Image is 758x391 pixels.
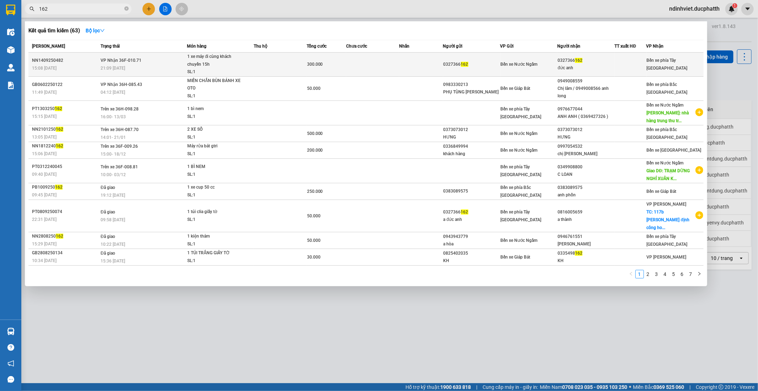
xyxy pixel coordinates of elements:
[635,270,644,278] li: 1
[187,105,241,113] div: 1 bì nem
[647,148,701,153] span: Bến xe [GEOGRAPHIC_DATA]
[346,44,367,49] span: Chưa cước
[644,270,652,278] li: 2
[187,191,241,199] div: SL: 1
[6,5,15,15] img: logo-vxr
[558,216,614,223] div: a thành
[7,360,14,367] span: notification
[55,106,62,111] span: 162
[575,58,582,63] span: 162
[307,189,323,194] span: 250.000
[32,142,98,150] div: NN1812240
[443,257,500,265] div: KH
[558,184,614,191] div: 0383089575
[443,134,500,141] div: HƯNG
[647,234,688,247] span: Bến xe phía Tây [GEOGRAPHIC_DATA]
[558,64,614,72] div: đức anh
[443,126,500,134] div: 0373073012
[32,151,57,156] span: 15:06 [DATE]
[399,44,409,49] span: Nhãn
[187,257,241,265] div: SL: 1
[443,188,500,195] div: 0383089575
[443,233,500,240] div: 0943943779
[558,57,614,64] div: 0327366
[32,233,98,240] div: NN2808250
[32,126,98,133] div: NN2101250
[443,81,500,88] div: 0983330213
[558,257,614,265] div: KH
[32,184,98,191] div: PB1009250
[558,163,614,171] div: 0349908800
[101,234,115,239] span: Đã giao
[7,376,14,383] span: message
[56,143,63,148] span: 162
[80,25,111,36] button: Bộ lọcdown
[101,82,142,87] span: VP Nhận 36H-085.43
[101,107,139,112] span: Trên xe 36H-098.28
[443,240,500,248] div: a hòa
[501,131,538,136] span: Bến xe Nước Ngầm
[558,77,614,85] div: 0949008559
[501,210,542,222] span: Bến xe phía Tây [GEOGRAPHIC_DATA]
[124,6,129,12] span: close-circle
[695,270,704,278] button: right
[695,108,703,116] span: plus-circle
[558,143,614,150] div: 0997054532
[501,148,538,153] span: Bến xe Nước Ngầm
[7,328,15,335] img: warehouse-icon
[558,233,614,240] div: 0946761551
[501,255,531,260] span: Bến xe Giáp Bát
[443,88,500,96] div: PHỤ TÙNG [PERSON_NAME]
[647,168,690,181] span: Giao DĐ: TRẠM DỪNG NGHỈ XUÂN K...
[647,58,688,71] span: Bến xe phía Tây [GEOGRAPHIC_DATA]
[629,272,633,276] span: left
[647,161,684,165] span: Bến xe Nước Ngầm
[187,44,206,49] span: Món hàng
[86,28,105,33] strong: Bộ lọc
[558,134,614,141] div: HƯNG
[32,44,65,49] span: [PERSON_NAME]
[101,44,120,49] span: Trạng thái
[32,135,57,140] span: 13:05 [DATE]
[187,142,241,150] div: Máy rửa bát gtri
[558,85,614,100] div: Chị lâm / 0949008566 anh long
[56,127,63,132] span: 162
[32,57,98,64] div: NN1409250482
[32,208,98,216] div: PT0809250074
[647,255,687,260] span: VP [PERSON_NAME]
[558,171,614,178] div: C LOAN
[101,114,126,119] span: 16:00 - 13/03
[627,270,635,278] button: left
[647,103,684,108] span: Bến xe Nước Ngầm
[443,61,500,68] div: 0327366
[646,44,664,49] span: VP Nhận
[101,210,115,214] span: Đã giao
[187,240,241,248] div: SL: 1
[32,66,57,71] span: 15:08 [DATE]
[500,44,514,49] span: VP Gửi
[101,58,141,63] span: VP Nhận 36F-010.71
[307,131,323,136] span: 500.000
[101,66,125,71] span: 21:09 [DATE]
[7,82,15,89] img: solution-icon
[187,208,241,216] div: 1 túi clia giấy tờ
[101,193,125,198] span: 19:12 [DATE]
[647,189,677,194] span: Bến xe Giáp Bát
[558,191,614,199] div: anh phồn
[687,270,695,278] li: 7
[501,107,542,119] span: Bến xe phía Tây [GEOGRAPHIC_DATA]
[101,242,125,247] span: 10:22 [DATE]
[29,6,34,11] span: search
[558,126,614,134] div: 0373073012
[670,270,678,278] a: 5
[187,216,241,224] div: SL: 1
[101,217,125,222] span: 09:58 [DATE]
[187,163,241,171] div: 1 BÌ NEM
[7,28,15,36] img: warehouse-icon
[697,272,701,276] span: right
[307,86,321,91] span: 50.000
[670,270,678,278] li: 5
[461,62,468,67] span: 162
[187,68,241,76] div: SL: 1
[501,238,538,243] span: Bến xe Nước Ngầm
